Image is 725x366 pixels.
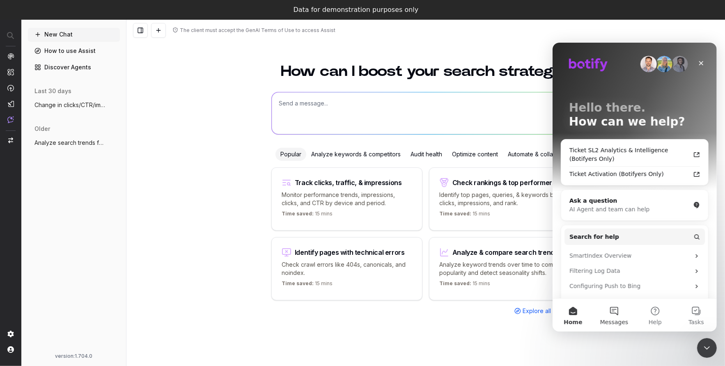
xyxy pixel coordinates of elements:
[7,85,14,91] img: Activation
[553,43,717,332] iframe: Intercom live chat
[282,280,314,286] span: Time saved:
[7,116,14,123] img: Assist
[282,280,333,290] p: 15 mins
[28,28,120,41] button: New Chat
[697,338,717,358] iframe: Intercom live chat
[439,280,471,286] span: Time saved:
[439,191,570,207] p: Identify top pages, queries, & keywords by clicks, impressions, and rank.
[406,148,447,161] div: Audit health
[7,53,14,59] img: Analytics
[439,210,490,220] p: 15 mins
[34,139,107,147] span: Analyze search trends for: Notre Dame fo
[295,249,405,256] div: Identify pages with technical errors
[294,6,419,14] div: Data for demonstration purposes only
[28,136,120,149] button: Analyze search trends for: Notre Dame fo
[452,249,558,256] div: Analyze & compare search trends
[28,98,120,112] button: Change in clicks/CTR/impressions over la
[7,69,14,75] img: Intelligence
[452,179,556,186] div: Check rankings & top performers
[282,210,314,217] span: Time saved:
[7,331,14,337] img: Setting
[439,280,490,290] p: 15 mins
[514,307,580,315] a: Explore all use cases
[31,353,117,359] div: version: 1.704.0
[28,44,120,57] a: How to use Assist
[523,307,580,315] span: Explore all use cases
[295,179,402,186] div: Track clicks, traffic, & impressions
[306,148,406,161] div: Analyze keywords & competitors
[282,210,333,220] p: 15 mins
[180,27,335,34] div: The client must accept the GenAI Terms of Use to access Assist
[447,148,503,161] div: Optimize content
[34,125,50,133] span: older
[28,61,120,74] a: Discover Agents
[8,137,13,143] img: Switch project
[439,261,570,277] p: Analyze keyword trends over time to compare popularity and detect seasonality shifts.
[34,87,71,95] span: last 30 days
[282,191,412,207] p: Monitor performance trends, impressions, clicks, and CTR by device and period.
[271,64,580,79] h1: How can I boost your search strategy?
[7,346,14,353] img: My account
[503,148,576,161] div: Automate & collaborate
[7,101,14,107] img: Studio
[439,210,471,217] span: Time saved:
[34,101,107,109] span: Change in clicks/CTR/impressions over la
[282,261,412,277] p: Check crawl errors like 404s, canonicals, and noindex.
[275,148,306,161] div: Popular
